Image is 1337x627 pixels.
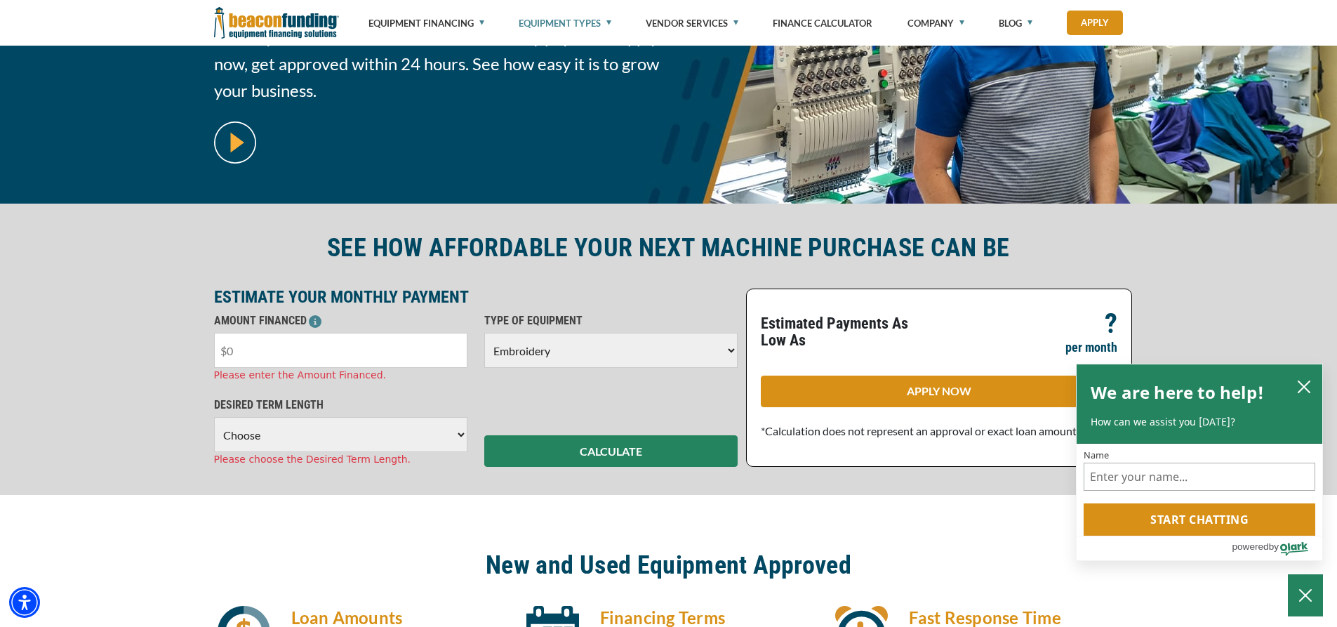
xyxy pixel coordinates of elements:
span: powered [1232,538,1268,555]
p: How can we assist you [DATE]? [1091,415,1308,429]
p: ? [1105,315,1117,332]
p: AMOUNT FINANCED [214,312,467,329]
button: Start chatting [1084,503,1315,536]
a: Apply [1067,11,1123,35]
span: by [1269,538,1279,555]
p: ESTIMATE YOUR MONTHLY PAYMENT [214,289,738,305]
p: DESIRED TERM LENGTH [214,397,467,414]
button: CALCULATE [484,435,738,467]
label: Name [1084,451,1315,460]
span: *Calculation does not represent an approval or exact loan amount. [761,424,1079,437]
p: TYPE OF EQUIPMENT [484,312,738,329]
a: Powered by Olark [1232,536,1322,560]
div: Please choose the Desired Term Length. [214,452,467,467]
span: Afford your next machine with a low monthly payment. Apply now, get approved within 24 hours. See... [214,24,660,104]
button: Close Chatbox [1288,574,1323,616]
p: Estimated Payments As Low As [761,315,931,349]
h2: New and Used Equipment Approved [214,549,1124,581]
input: Name [1084,463,1315,491]
div: Please enter the Amount Financed. [214,368,467,383]
input: $0 [214,333,467,368]
div: olark chatbox [1076,364,1323,562]
h2: We are here to help! [1091,378,1264,407]
h2: SEE HOW AFFORDABLE YOUR NEXT MACHINE PURCHASE CAN BE [214,232,1124,264]
img: video modal pop-up play button [214,121,256,164]
a: APPLY NOW [761,376,1117,407]
div: Accessibility Menu [9,587,40,618]
p: per month [1065,339,1117,356]
button: close chatbox [1293,376,1315,396]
